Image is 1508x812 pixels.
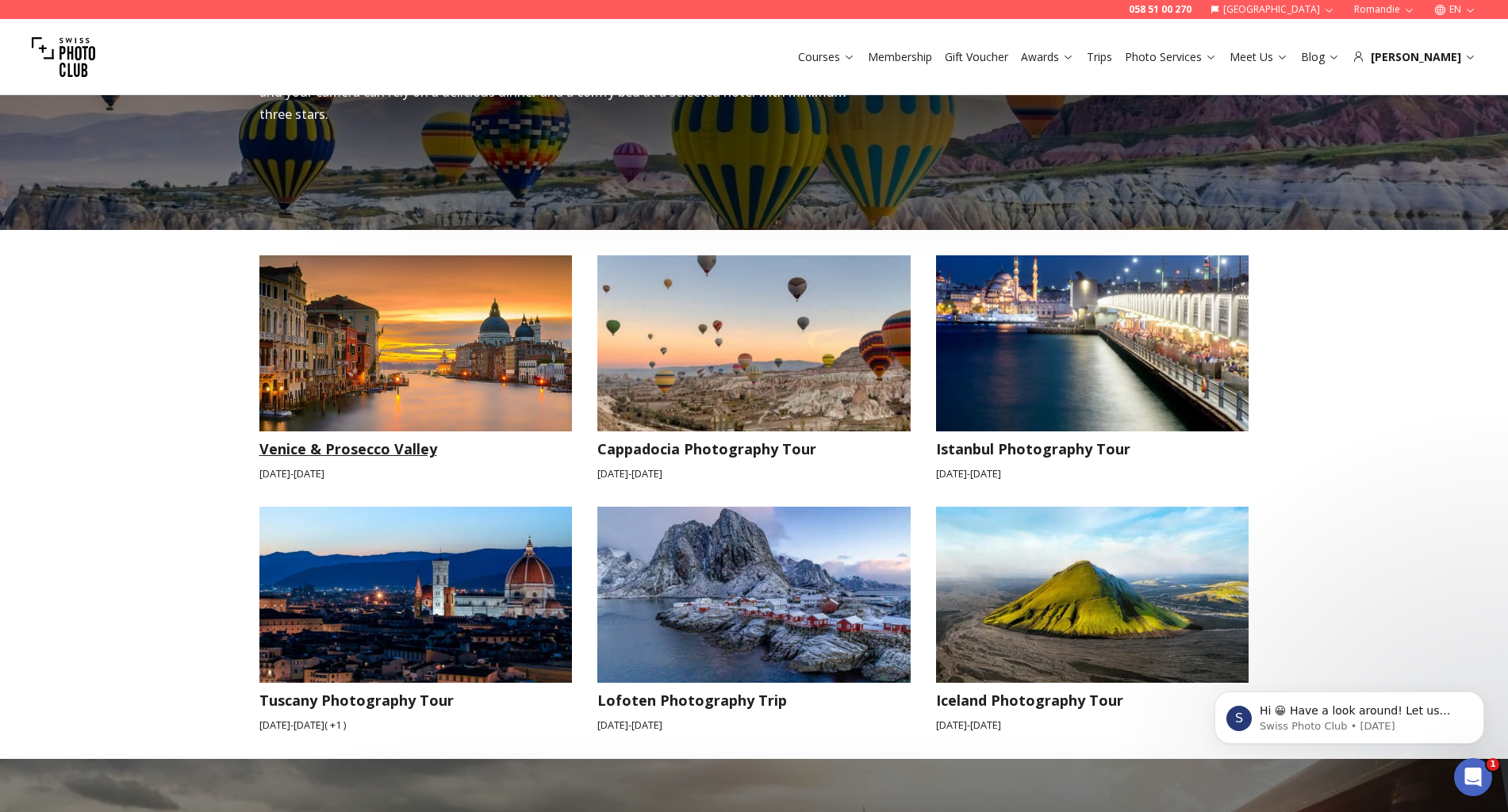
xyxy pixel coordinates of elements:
button: Trips [1080,46,1119,68]
button: Meet Us [1223,46,1295,68]
a: Membership [868,49,932,65]
img: Istanbul Photography Tour [920,247,1264,440]
iframe: Intercom live chat [1454,758,1492,796]
h3: Cappadocia Photography Tour [597,438,911,460]
div: [PERSON_NAME] [1353,49,1476,65]
a: Istanbul Photography TourIstanbul Photography Tour[DATE]-[DATE] [936,255,1249,481]
h3: Tuscany Photography Tour [259,689,573,711]
button: Gift Voucher [938,46,1015,68]
button: Membership [861,46,938,68]
iframe: Intercom notifications message [1191,658,1508,769]
a: Meet Us [1230,49,1288,65]
a: Iceland Photography TourIceland Photography Tour[DATE]-[DATE] [936,507,1249,733]
h3: Istanbul Photography Tour [936,438,1249,460]
a: Tuscany Photography TourTuscany Photography Tour[DATE]-[DATE]( +1 ) [259,507,573,733]
a: Lofoten Photography TripLofoten Photography Trip[DATE]-[DATE] [597,507,911,733]
img: Iceland Photography Tour [920,498,1264,691]
button: Courses [792,46,861,68]
button: Awards [1015,46,1080,68]
a: 058 51 00 270 [1129,3,1191,16]
span: 1 [1487,758,1499,771]
a: Gift Voucher [945,49,1008,65]
small: [DATE] - [DATE] [597,466,911,481]
img: Cappadocia Photography Tour [581,247,926,440]
a: Blog [1301,49,1340,65]
a: Awards [1021,49,1074,65]
a: Courses [798,49,855,65]
a: Venice & Prosecco ValleyVenice & Prosecco Valley[DATE]-[DATE] [259,255,573,481]
button: Photo Services [1119,46,1223,68]
a: Photo Services [1125,49,1217,65]
img: Swiss photo club [32,25,95,89]
small: [DATE] - [DATE] [259,466,573,481]
img: Lofoten Photography Trip [581,498,926,691]
small: [DATE] - [DATE] [936,466,1249,481]
small: [DATE] - [DATE] [597,718,911,733]
button: Blog [1295,46,1346,68]
h3: Iceland Photography Tour [936,689,1249,711]
img: Tuscany Photography Tour [244,498,588,691]
a: Cappadocia Photography TourCappadocia Photography Tour[DATE]-[DATE] [597,255,911,481]
h3: Lofoten Photography Trip [597,689,911,711]
a: Trips [1087,49,1112,65]
img: Venice & Prosecco Valley [259,255,573,431]
h3: Venice & Prosecco Valley [259,438,573,460]
small: [DATE] - [DATE] [936,718,1249,733]
small: [DATE] - [DATE] ( + 1 ) [259,718,573,733]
